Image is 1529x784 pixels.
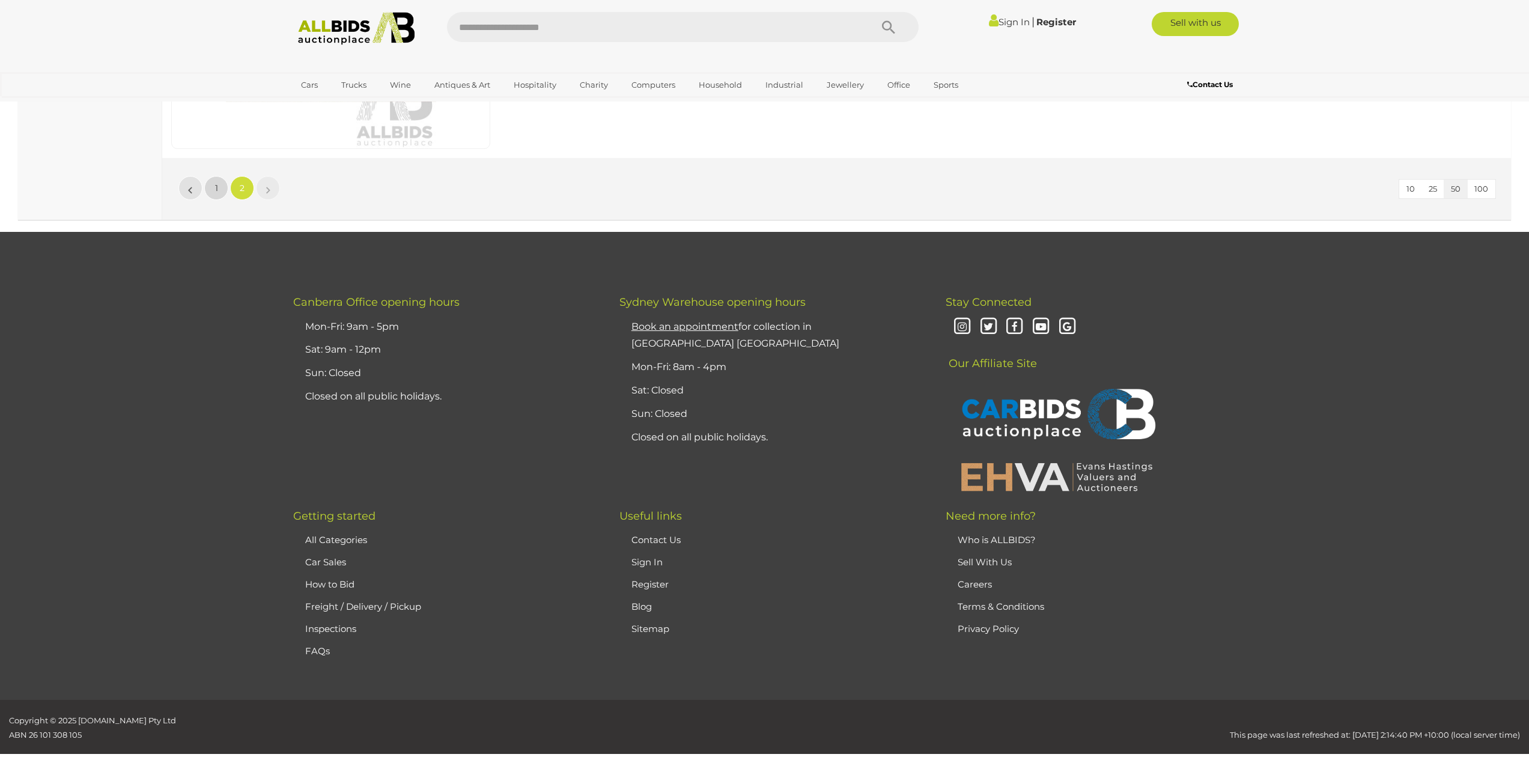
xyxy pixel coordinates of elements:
a: Contact Us [1187,78,1236,91]
a: Register [631,579,669,590]
a: Car Sales [305,556,346,568]
a: Terms & Conditions [958,601,1044,612]
a: Careers [958,579,992,590]
i: Google [1057,317,1078,338]
li: Closed on all public holidays. [628,426,916,449]
img: EHVA | Evans Hastings Valuers and Auctioneers [955,461,1159,492]
span: Useful links [619,509,682,523]
i: Instagram [952,317,973,338]
button: 25 [1421,180,1444,198]
li: Mon-Fri: 9am - 5pm [302,315,589,339]
span: | [1032,15,1035,28]
a: 2 [230,176,254,200]
a: Sitemap [631,623,669,634]
button: 10 [1399,180,1422,198]
li: Sat: Closed [628,379,916,403]
a: Sell with us [1152,12,1239,36]
span: Need more info? [946,509,1036,523]
a: How to Bid [305,579,354,590]
a: Register [1036,16,1076,28]
span: 10 [1406,184,1415,193]
span: 100 [1474,184,1488,193]
a: Jewellery [819,75,872,95]
button: Search [859,12,919,42]
i: Youtube [1030,317,1051,338]
span: 25 [1429,184,1437,193]
div: This page was last refreshed at: [DATE] 2:14:40 PM +10:00 (local server time) [382,714,1529,742]
a: Cars [293,75,326,95]
a: Computers [624,75,683,95]
a: Sign In [989,16,1030,28]
a: Office [880,75,918,95]
a: Industrial [758,75,811,95]
a: FAQs [305,645,330,657]
a: Freight / Delivery / Pickup [305,601,421,612]
a: Charity [572,75,616,95]
b: Contact Us [1187,80,1233,89]
a: Antiques & Art [427,75,498,95]
li: Closed on all public holidays. [302,385,589,409]
a: Book an appointmentfor collection in [GEOGRAPHIC_DATA] [GEOGRAPHIC_DATA] [631,321,839,350]
u: Book an appointment [631,321,738,332]
a: Sports [926,75,966,95]
a: Who is ALLBIDS? [958,534,1036,545]
img: Allbids.com.au [291,12,422,45]
button: 100 [1467,180,1495,198]
li: Mon-Fri: 8am - 4pm [628,356,916,379]
span: Our Affiliate Site [946,339,1037,370]
a: Privacy Policy [958,623,1019,634]
a: Hospitality [506,75,564,95]
img: CARBIDS Auctionplace [955,376,1159,455]
i: Facebook [1004,317,1025,338]
li: Sun: Closed [628,403,916,426]
i: Twitter [978,317,999,338]
a: 1 [204,176,228,200]
a: Inspections [305,623,356,634]
a: All Categories [305,534,367,545]
a: Contact Us [631,534,681,545]
a: Wine [382,75,419,95]
span: 50 [1451,184,1461,193]
a: Household [691,75,750,95]
span: Stay Connected [946,296,1032,309]
a: » [256,176,280,200]
span: Getting started [293,509,375,523]
li: Sat: 9am - 12pm [302,338,589,362]
a: Trucks [333,75,374,95]
span: 1 [215,183,218,193]
a: Blog [631,601,652,612]
a: [GEOGRAPHIC_DATA] [293,95,394,115]
a: Sell With Us [958,556,1012,568]
a: « [178,176,202,200]
li: Sun: Closed [302,362,589,385]
span: 2 [240,183,245,193]
span: Sydney Warehouse opening hours [619,296,806,309]
span: Canberra Office opening hours [293,296,460,309]
a: Sign In [631,556,663,568]
button: 50 [1444,180,1468,198]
